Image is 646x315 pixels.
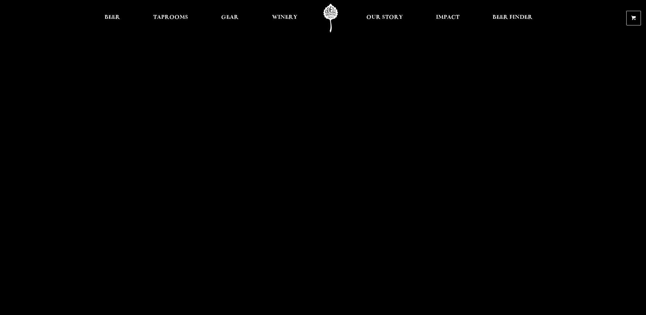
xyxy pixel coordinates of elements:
[153,15,188,20] span: Taprooms
[100,4,124,32] a: Beer
[319,4,343,32] a: Odell Home
[217,4,243,32] a: Gear
[362,4,407,32] a: Our Story
[105,15,120,20] span: Beer
[432,4,464,32] a: Impact
[436,15,459,20] span: Impact
[149,4,192,32] a: Taprooms
[272,15,297,20] span: Winery
[366,15,403,20] span: Our Story
[493,15,533,20] span: Beer Finder
[221,15,239,20] span: Gear
[268,4,302,32] a: Winery
[488,4,537,32] a: Beer Finder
